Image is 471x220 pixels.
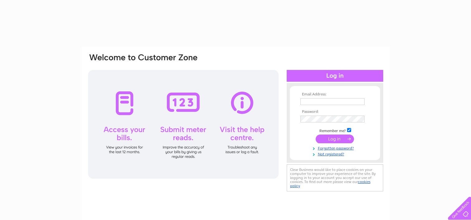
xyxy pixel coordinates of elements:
[299,92,371,97] th: Email Address:
[300,151,371,157] a: Not registered?
[300,145,371,151] a: Forgotten password?
[316,135,354,143] input: Submit
[287,164,383,191] div: Clear Business would like to place cookies on your computer to improve your experience of the sit...
[299,110,371,114] th: Password:
[299,127,371,133] td: Remember me?
[290,180,370,188] a: cookies policy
